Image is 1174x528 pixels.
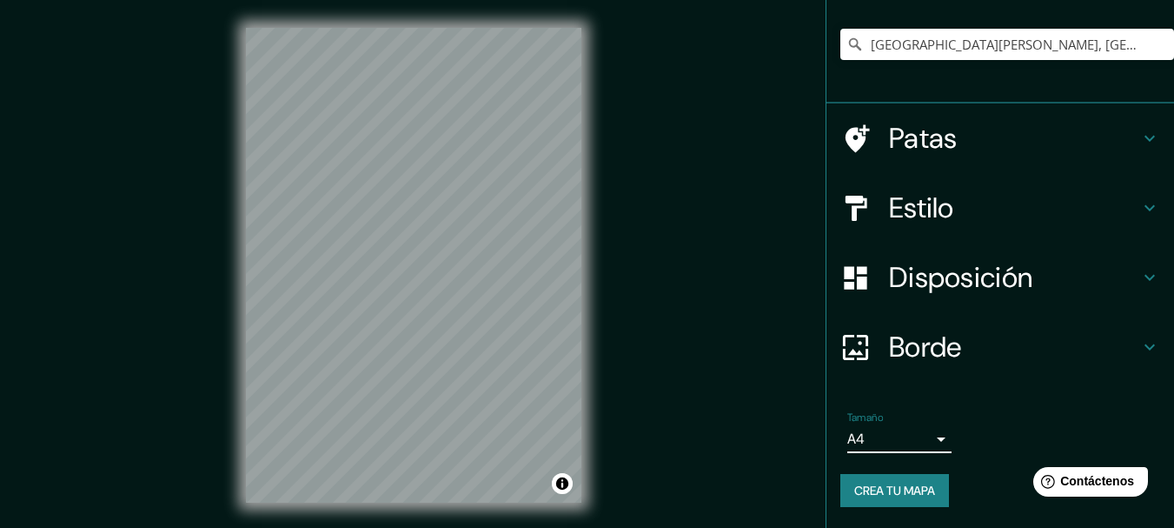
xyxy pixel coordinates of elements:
[552,473,573,494] button: Activar o desactivar atribución
[840,29,1174,60] input: Elige tu ciudad o zona
[847,430,865,448] font: A4
[826,312,1174,382] div: Borde
[1019,460,1155,509] iframe: Lanzador de widgets de ayuda
[854,483,935,498] font: Crea tu mapa
[246,28,581,503] canvas: Mapa
[889,190,954,226] font: Estilo
[840,474,949,507] button: Crea tu mapa
[889,329,962,365] font: Borde
[889,259,1032,296] font: Disposición
[847,425,952,453] div: A4
[889,120,958,157] font: Patas
[826,243,1174,312] div: Disposición
[826,104,1174,173] div: Patas
[847,411,883,424] font: Tamaño
[826,173,1174,243] div: Estilo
